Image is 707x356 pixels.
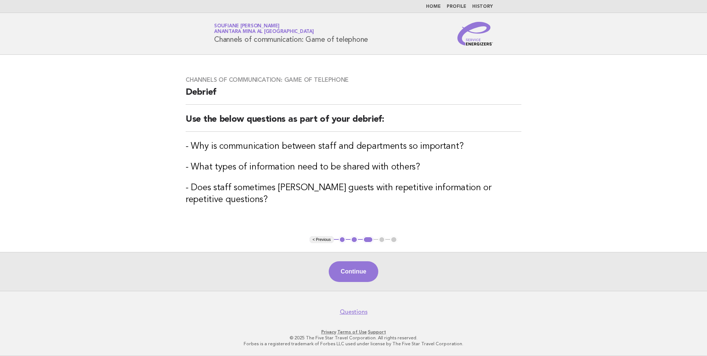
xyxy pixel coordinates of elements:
[214,24,314,34] a: Soufiane [PERSON_NAME]Anantara Mina al [GEOGRAPHIC_DATA]
[309,236,334,244] button: < Previous
[186,114,521,132] h2: Use the below questions as part of your debrief:
[457,22,493,46] img: Service Energizers
[426,4,441,9] a: Home
[321,329,336,335] a: Privacy
[472,4,493,9] a: History
[186,161,521,173] h3: - What types of information need to be shared with others?
[368,329,386,335] a: Support
[186,87,521,105] h2: Debrief
[127,341,580,347] p: Forbes is a registered trademark of Forbes LLC used under license by The Five Star Travel Corpora...
[447,4,466,9] a: Profile
[186,182,521,206] h3: - Does staff sometimes [PERSON_NAME] guests with repetitive information or repetitive questions?
[214,30,314,34] span: Anantara Mina al [GEOGRAPHIC_DATA]
[214,24,368,43] h1: Channels of communication: Game of telephone
[186,76,521,84] h3: Channels of communication: Game of telephone
[186,141,521,152] h3: - Why is communication between staff and departments so important?
[127,335,580,341] p: © 2025 The Five Star Travel Corporation. All rights reserved.
[339,236,346,244] button: 1
[127,329,580,335] p: · ·
[363,236,373,244] button: 3
[340,308,368,316] a: Questions
[329,261,378,282] button: Continue
[351,236,358,244] button: 2
[337,329,367,335] a: Terms of Use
